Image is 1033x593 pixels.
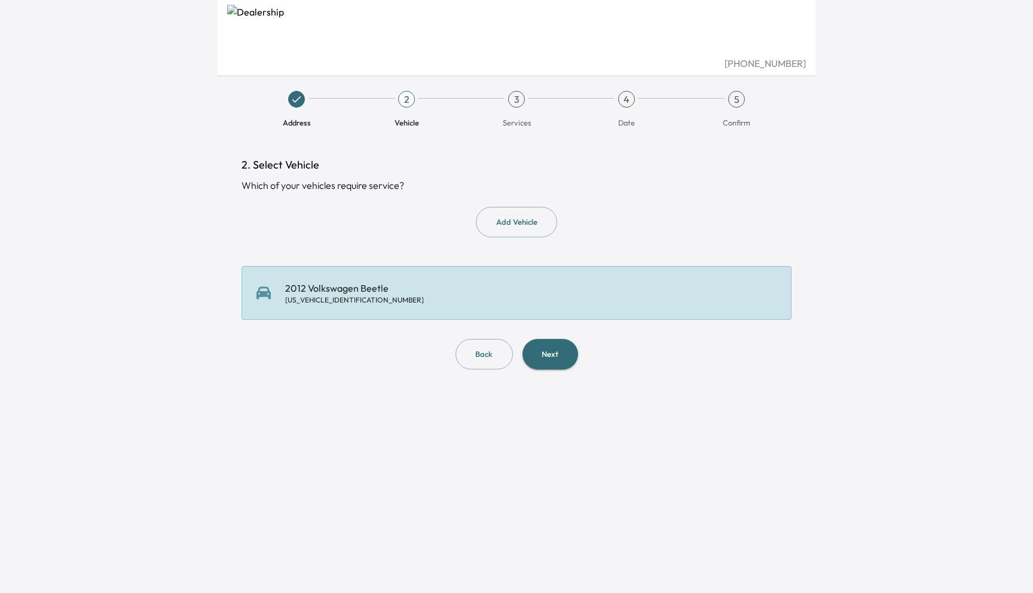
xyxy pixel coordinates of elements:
div: 4 [618,91,635,108]
span: Date [618,117,635,128]
button: Back [456,339,513,369]
div: Which of your vehicles require service? [242,178,791,192]
span: Address [283,117,311,128]
span: Services [503,117,531,128]
div: [US_VEHICLE_IDENTIFICATION_NUMBER] [285,295,424,305]
div: [PHONE_NUMBER] [227,56,806,71]
div: 3 [508,91,525,108]
div: 2012 Volkswagen Beetle [285,281,424,305]
button: Next [522,339,578,369]
div: 5 [728,91,745,108]
button: Add Vehicle [476,207,557,237]
span: Confirm [723,117,750,128]
h1: 2. Select Vehicle [242,157,791,173]
div: 2 [398,91,415,108]
span: Vehicle [395,117,419,128]
img: Dealership [227,5,806,56]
